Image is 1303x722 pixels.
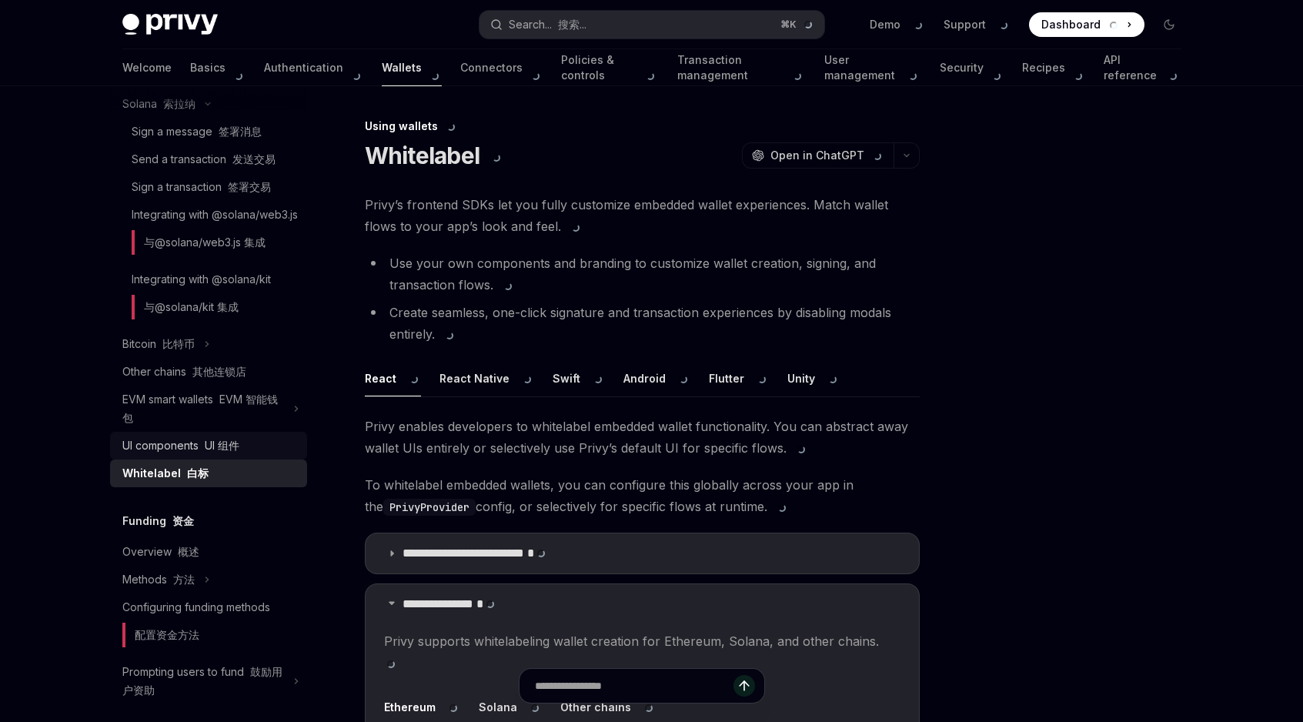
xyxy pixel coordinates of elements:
[479,11,824,38] button: Search... 搜索...⌘K
[733,675,755,697] button: Send message
[192,365,246,378] font: 其他连锁店
[144,236,266,249] font: 与@solana/web3.js 集成
[110,538,307,566] a: Overview 概述
[173,573,195,586] font: 方法
[384,630,900,674] span: Privy supports whitelabeling wallet creation for Ethereum, Solana, and other chains.
[509,15,586,34] div: Search...
[383,499,476,516] code: PrivyProvider
[553,360,605,396] button: Swift
[770,148,884,163] span: Open in ChatGPT
[365,252,920,296] li: Use your own components and branding to customize wallet creation, signing, and transaction flows.
[365,119,920,134] div: Using wallets
[122,14,218,35] img: dark logo
[110,145,307,173] a: Send a transaction 发送交易
[110,266,307,330] a: Integrating with @solana/kit与@solana/kit 集成
[709,360,769,396] button: Flutter
[132,270,271,326] div: Integrating with @solana/kit
[110,358,307,386] a: Other chains 其他连锁店
[365,302,920,345] li: Create seamless, one-click signature and transaction experiences by disabling modals entirely.
[219,125,262,138] font: 签署消息
[110,460,307,487] a: Whitelabel 白标
[122,390,284,427] div: EVM smart wallets
[110,593,307,658] a: Configuring funding methods配置资金方法
[122,543,199,561] div: Overview
[162,337,195,350] font: 比特币
[122,570,195,589] div: Methods
[110,173,307,201] a: Sign a transaction 签署交易
[1104,49,1181,86] a: API reference
[940,49,1004,86] a: Security
[122,363,246,381] div: Other chains
[824,49,921,86] a: User management
[132,206,298,261] div: Integrating with @solana/web3.js
[742,142,894,169] button: Open in ChatGPT
[382,49,442,86] a: Wallets
[178,545,199,558] font: 概述
[122,598,270,653] div: Configuring funding methods
[264,49,363,86] a: Authentication
[190,49,246,86] a: Basics
[122,436,239,455] div: UI components
[365,416,920,459] span: Privy enables developers to whitelabel embedded wallet functionality. You can abstract away walle...
[187,466,209,480] font: 白标
[228,180,271,193] font: 签署交易
[780,18,815,31] span: ⌘ K
[365,474,920,517] span: To whitelabel embedded wallets, you can configure this globally across your app in the config, or...
[122,464,209,483] div: Whitelabel
[1157,12,1181,37] button: Toggle dark mode
[1041,17,1121,32] span: Dashboard
[144,300,239,313] font: 与@solana/kit 集成
[1029,12,1144,37] a: Dashboard
[110,432,307,460] a: UI components UI 组件
[132,122,262,141] div: Sign a message
[460,49,543,86] a: Connectors
[205,439,239,452] font: UI 组件
[110,201,307,266] a: Integrating with @solana/web3.js与@solana/web3.js 集成
[787,360,840,396] button: Unity
[122,512,194,530] h5: Funding
[122,335,195,353] div: Bitcoin
[561,49,660,86] a: Policies & controls
[365,142,503,169] h1: Whitelabel
[677,49,806,86] a: Transaction management
[135,628,199,641] font: 配置资金方法
[439,360,534,396] button: React Native
[623,360,690,396] button: Android
[365,194,920,237] span: Privy’s frontend SDKs let you fully customize embedded wallet experiences. Match wallet flows to ...
[870,17,925,32] a: Demo
[944,17,1011,32] a: Support
[110,118,307,145] a: Sign a message 签署消息
[132,150,276,169] div: Send a transaction
[122,49,172,86] a: Welcome
[1022,49,1085,86] a: Recipes
[132,178,271,196] div: Sign a transaction
[232,152,276,165] font: 发送交易
[172,514,194,527] font: 资金
[122,663,284,700] div: Prompting users to fund
[365,360,421,396] button: React
[558,18,586,31] font: 搜索...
